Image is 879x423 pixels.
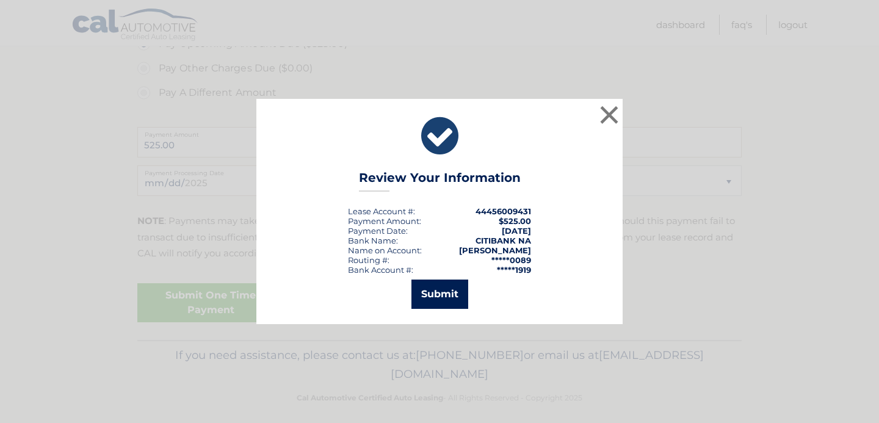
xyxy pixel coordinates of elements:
div: Payment Amount: [348,216,421,226]
span: [DATE] [502,226,531,236]
span: $525.00 [499,216,531,226]
span: Payment Date [348,226,406,236]
div: Name on Account: [348,245,422,255]
button: × [597,103,621,127]
h3: Review Your Information [359,170,521,192]
strong: [PERSON_NAME] [459,245,531,255]
div: Bank Account #: [348,265,413,275]
div: Lease Account #: [348,206,415,216]
div: : [348,226,408,236]
div: Routing #: [348,255,389,265]
button: Submit [411,280,468,309]
div: Bank Name: [348,236,398,245]
strong: 44456009431 [476,206,531,216]
strong: CITIBANK NA [476,236,531,245]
